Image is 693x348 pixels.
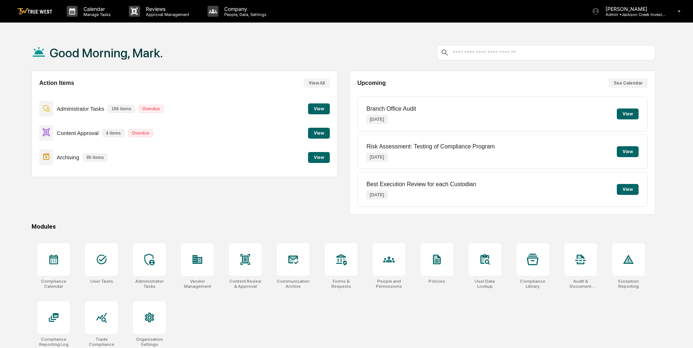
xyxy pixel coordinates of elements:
h1: Good Morning, Mark. [50,46,163,60]
p: 95 items [83,153,107,161]
p: [PERSON_NAME] [600,6,667,12]
p: Administrator Tasks [57,106,104,112]
p: Best Execution Review for each Custodian [366,181,476,188]
button: View [308,103,330,114]
div: Compliance Library [516,279,549,289]
p: Manage Tasks [78,12,114,17]
a: View [308,105,330,112]
button: View [617,146,639,157]
button: View All [304,78,330,88]
p: Approval Management [140,12,193,17]
p: Admin • Jackson Creek Investment Advisors [600,12,667,17]
p: Calendar [78,6,114,12]
div: Organization Settings [133,337,166,347]
div: Compliance Reporting Log [37,337,70,347]
p: Branch Office Audit [366,106,416,112]
div: Compliance Calendar [37,279,70,289]
div: Trade Compliance [85,337,118,347]
div: Content Review & Approval [229,279,262,289]
h2: Action Items [39,80,74,86]
div: Administrator Tasks [133,279,166,289]
p: [DATE] [366,153,387,161]
button: See Calendar [608,78,648,88]
div: User Tasks [90,279,113,284]
p: [DATE] [366,191,387,199]
div: Modules [32,223,655,230]
button: View [308,152,330,163]
button: View [308,128,330,139]
p: 4 items [102,129,124,137]
button: View [617,109,639,119]
div: Communications Archive [277,279,309,289]
p: People, Data, Settings [218,12,270,17]
div: Forms & Requests [325,279,357,289]
div: User Data Lookup [468,279,501,289]
button: View [617,184,639,195]
div: Policies [428,279,445,284]
p: [DATE] [366,115,387,124]
p: Content Approval [57,130,99,136]
p: Company [218,6,270,12]
p: Overdue [128,129,153,137]
div: Vendor Management [181,279,214,289]
p: Reviews [140,6,193,12]
p: Risk Assessment: Testing of Compliance Program [366,143,495,150]
img: logo [17,8,52,15]
div: People and Permissions [373,279,405,289]
p: Overdue [139,105,164,113]
p: Archiving [57,154,79,160]
a: View [308,153,330,160]
div: Audit & Document Logs [564,279,597,289]
div: Exception Reporting [612,279,645,289]
h2: Upcoming [357,80,386,86]
p: 106 items [108,105,135,113]
a: View [308,129,330,136]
